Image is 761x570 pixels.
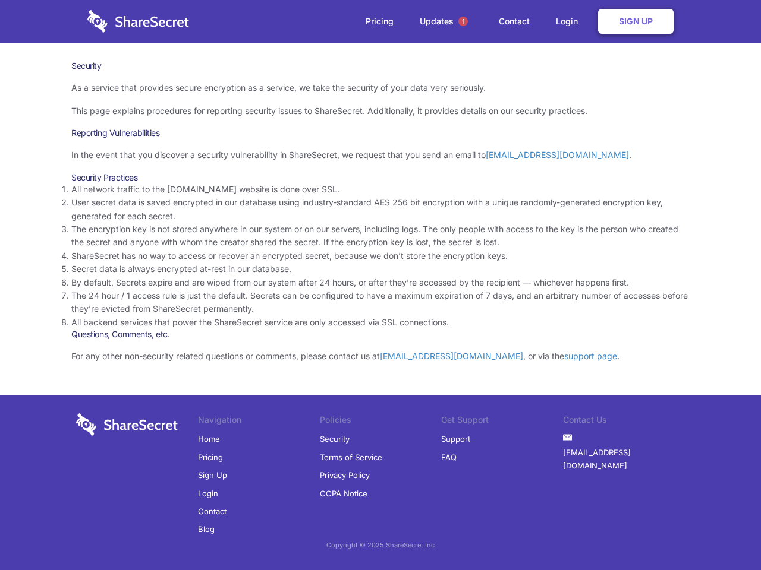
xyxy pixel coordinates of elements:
[71,262,690,275] li: Secret data is always encrypted at-rest in our database.
[598,9,674,34] a: Sign Up
[487,3,542,40] a: Contact
[354,3,405,40] a: Pricing
[320,430,350,448] a: Security
[71,276,690,289] li: By default, Secrets expire and are wiped from our system after 24 hours, or after they’re accesse...
[544,3,596,40] a: Login
[71,249,690,262] li: ShareSecret has no way to access or recover an encrypted secret, because we don’t store the encry...
[380,351,523,361] a: [EMAIL_ADDRESS][DOMAIN_NAME]
[320,448,382,466] a: Terms of Service
[76,413,178,436] img: logo-wordmark-white-trans-d4663122ce5f474addd5e946df7df03e33cb6a1c49d2221995e7729f52c070b2.svg
[441,448,457,466] a: FAQ
[564,351,617,361] a: support page
[71,81,690,94] p: As a service that provides secure encryption as a service, we take the security of your data very...
[87,10,189,33] img: logo-wordmark-white-trans-d4663122ce5f474addd5e946df7df03e33cb6a1c49d2221995e7729f52c070b2.svg
[198,502,227,520] a: Contact
[71,316,690,329] li: All backend services that power the ShareSecret service are only accessed via SSL connections.
[198,520,215,538] a: Blog
[71,196,690,223] li: User secret data is saved encrypted in our database using industry-standard AES 256 bit encryptio...
[198,413,320,430] li: Navigation
[71,329,690,340] h3: Questions, Comments, etc.
[71,183,690,196] li: All network traffic to the [DOMAIN_NAME] website is done over SSL.
[71,223,690,249] li: The encryption key is not stored anywhere in our system or on our servers, including logs. The on...
[198,466,227,484] a: Sign Up
[71,104,690,118] p: This page explains procedures for reporting security issues to ShareSecret. Additionally, it prov...
[71,61,690,71] h1: Security
[320,484,367,502] a: CCPA Notice
[441,430,470,448] a: Support
[486,150,629,160] a: [EMAIL_ADDRESS][DOMAIN_NAME]
[320,466,370,484] a: Privacy Policy
[71,289,690,316] li: The 24 hour / 1 access rule is just the default. Secrets can be configured to have a maximum expi...
[198,484,218,502] a: Login
[71,350,690,363] p: For any other non-security related questions or comments, please contact us at , or via the .
[71,128,690,138] h3: Reporting Vulnerabilities
[320,413,442,430] li: Policies
[441,413,563,430] li: Get Support
[563,413,685,430] li: Contact Us
[198,430,220,448] a: Home
[563,444,685,475] a: [EMAIL_ADDRESS][DOMAIN_NAME]
[71,172,690,183] h3: Security Practices
[198,448,223,466] a: Pricing
[458,17,468,26] span: 1
[71,148,690,161] p: In the event that you discover a security vulnerability in ShareSecret, we request that you send ...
